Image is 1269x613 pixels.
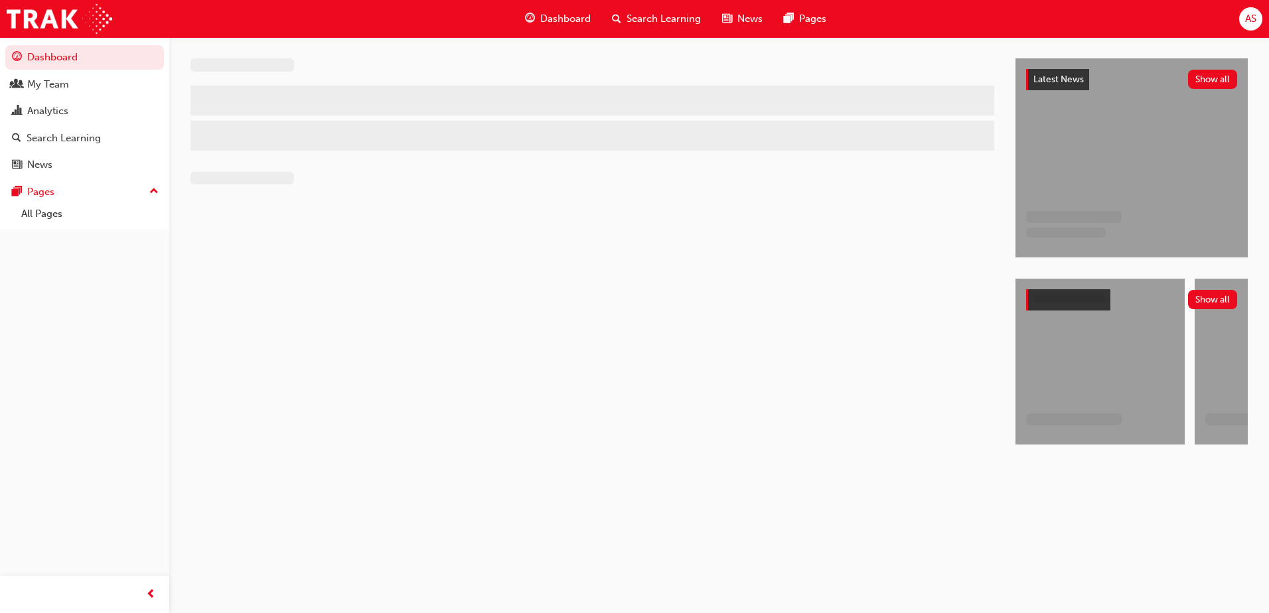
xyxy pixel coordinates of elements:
[799,11,826,27] span: Pages
[711,5,773,33] a: news-iconNews
[5,180,164,204] button: Pages
[773,5,837,33] a: pages-iconPages
[12,133,21,145] span: search-icon
[1239,7,1262,31] button: AS
[540,11,591,27] span: Dashboard
[5,99,164,123] a: Analytics
[12,52,22,64] span: guage-icon
[27,157,52,172] div: News
[146,586,156,603] span: prev-icon
[12,105,22,117] span: chart-icon
[612,11,621,27] span: search-icon
[525,11,535,27] span: guage-icon
[1033,74,1084,85] span: Latest News
[514,5,601,33] a: guage-iconDashboard
[627,11,701,27] span: Search Learning
[1026,289,1237,310] a: Show all
[1026,69,1237,90] a: Latest NewsShow all
[1245,11,1256,27] span: AS
[1188,290,1238,309] button: Show all
[12,159,22,171] span: news-icon
[16,204,164,224] a: All Pages
[5,42,164,180] button: DashboardMy TeamAnalyticsSearch LearningNews
[1188,70,1238,89] button: Show all
[5,126,164,151] a: Search Learning
[737,11,763,27] span: News
[12,79,22,91] span: people-icon
[5,72,164,97] a: My Team
[722,11,732,27] span: news-icon
[5,153,164,177] a: News
[27,77,69,92] div: My Team
[784,11,794,27] span: pages-icon
[27,184,54,200] div: Pages
[149,183,159,200] span: up-icon
[601,5,711,33] a: search-iconSearch Learning
[27,131,101,146] div: Search Learning
[12,186,22,198] span: pages-icon
[27,103,68,119] div: Analytics
[5,45,164,70] a: Dashboard
[7,4,112,34] img: Trak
